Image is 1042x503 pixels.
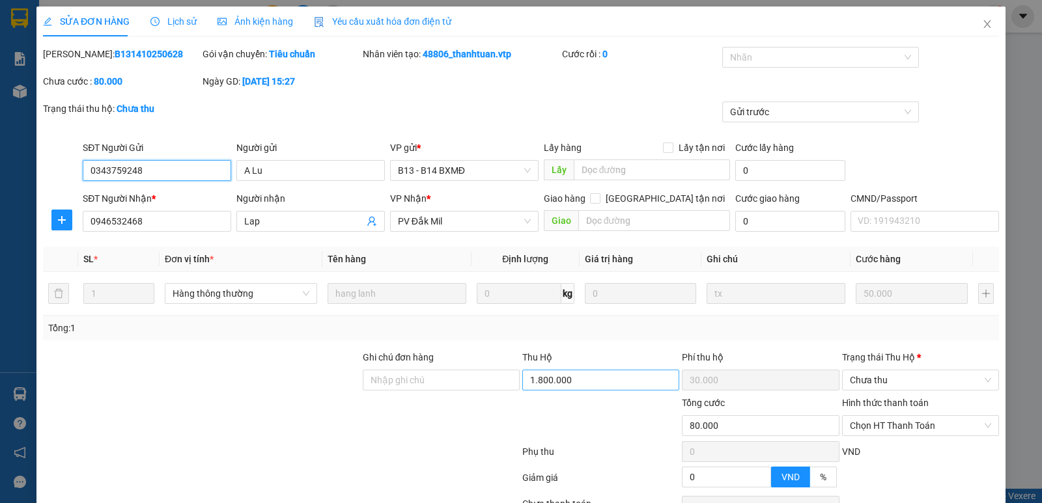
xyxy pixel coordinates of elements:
div: Phí thu hộ [682,350,839,370]
span: Tên hàng [328,254,366,264]
span: Thu Hộ [522,352,552,362]
span: B13 - B14 BXMĐ [398,161,531,180]
span: clock-circle [150,17,160,26]
th: Ghi chú [701,247,851,272]
span: VND [781,472,800,482]
span: user-add [367,216,377,226]
b: Chưa thu [117,103,154,114]
span: Hàng thông thường [173,284,309,303]
span: [GEOGRAPHIC_DATA] tận nơi [600,191,730,206]
input: Cước giao hàng [735,211,845,232]
input: VD: Bàn, Ghế [328,283,466,304]
span: PV Đắk Mil [398,211,531,231]
span: Cước hàng [856,254,901,264]
label: Cước giao hàng [735,193,800,204]
label: Ghi chú đơn hàng [363,352,434,362]
button: plus [978,283,994,304]
span: Giao [544,210,578,231]
b: 48806_thanhtuan.vtp [423,49,511,59]
span: Đơn vị tính [165,254,214,264]
div: Trạng thái Thu Hộ [842,350,999,364]
div: Phụ thu [521,444,681,467]
b: 0 [602,49,608,59]
b: B131410250628 [115,49,183,59]
div: Nhân viên tạo: [363,47,560,61]
button: Close [969,7,1006,43]
span: Giao hàng [544,193,585,204]
input: Dọc đường [578,210,731,231]
span: Lấy [544,159,574,180]
input: Ghi chú đơn hàng [363,370,520,390]
input: 0 [585,283,696,304]
b: 80.000 [94,76,122,87]
div: Trạng thái thu hộ: [43,102,240,116]
b: [DATE] 15:27 [242,76,295,87]
span: SL [83,254,94,264]
div: Người gửi [236,141,385,155]
div: Chưa cước : [43,74,200,88]
button: delete [48,283,69,304]
span: Lấy tận nơi [673,141,730,155]
label: Cước lấy hàng [735,143,794,153]
input: Cước lấy hàng [735,160,845,181]
div: VP gửi [390,141,539,155]
input: 0 [856,283,967,304]
span: Giá trị hàng [585,254,633,264]
span: Chọn HT Thanh Toán [850,416,991,435]
input: Dọc đường [574,159,731,180]
span: SỬA ĐƠN HÀNG [43,16,130,27]
span: Lấy hàng [544,143,582,153]
span: Tổng cước [682,398,725,408]
label: Hình thức thanh toán [842,398,929,408]
div: Giảm giá [521,470,681,493]
button: plus [51,210,72,230]
div: Cước rồi : [562,47,719,61]
div: Ngày GD: [203,74,359,88]
span: Định lượng [502,254,548,264]
img: icon [314,17,324,27]
span: edit [43,17,52,26]
span: close [982,19,993,29]
span: Gửi trước [730,102,912,122]
span: VP Nhận [390,193,427,204]
span: Ảnh kiện hàng [218,16,293,27]
span: VND [842,446,860,457]
div: Người nhận [236,191,385,206]
span: plus [52,215,72,225]
div: CMND/Passport [851,191,999,206]
span: Lịch sử [150,16,197,27]
div: [PERSON_NAME]: [43,47,200,61]
span: % [820,472,826,482]
span: Yêu cầu xuất hóa đơn điện tử [314,16,451,27]
input: Ghi Chú [707,283,845,304]
div: SĐT Người Gửi [83,141,231,155]
div: Tổng: 1 [48,321,403,335]
span: Chưa thu [850,370,991,390]
div: Gói vận chuyển: [203,47,359,61]
b: Tiêu chuẩn [269,49,315,59]
span: kg [561,283,574,304]
span: picture [218,17,227,26]
div: SĐT Người Nhận [83,191,231,206]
